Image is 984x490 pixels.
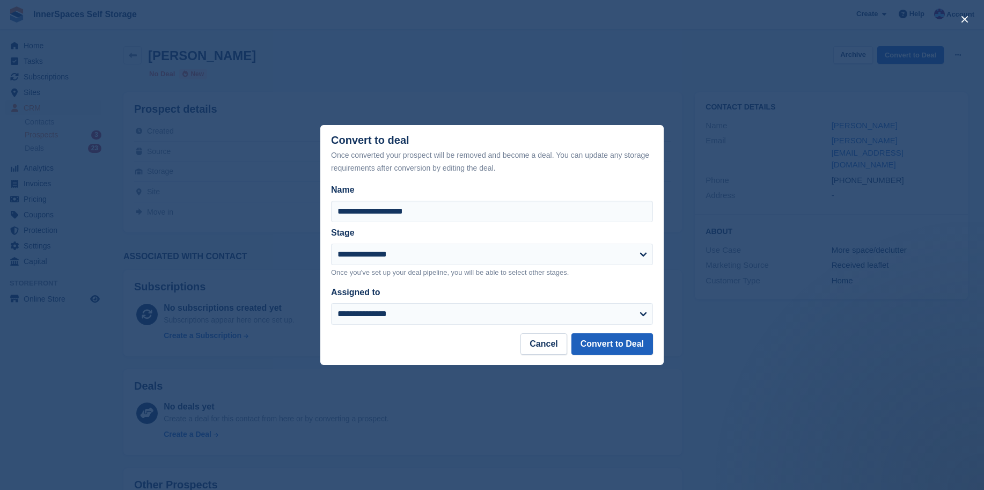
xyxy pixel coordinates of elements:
[331,267,653,278] p: Once you've set up your deal pipeline, you will be able to select other stages.
[956,11,973,28] button: close
[571,333,653,355] button: Convert to Deal
[331,149,653,174] div: Once converted your prospect will be removed and become a deal. You can update any storage requir...
[331,184,653,196] label: Name
[331,288,380,297] label: Assigned to
[331,134,653,174] div: Convert to deal
[520,333,567,355] button: Cancel
[331,228,355,237] label: Stage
